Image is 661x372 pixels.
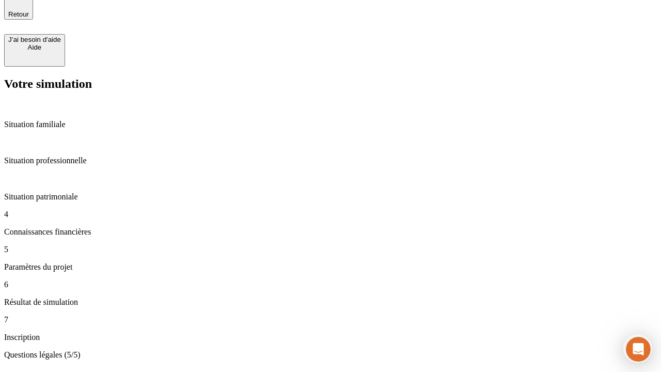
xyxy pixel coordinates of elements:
[4,298,657,307] p: Résultat de simulation
[4,156,657,165] p: Situation professionnelle
[623,334,652,363] iframe: Intercom live chat discovery launcher
[8,36,61,43] div: J’ai besoin d'aide
[4,34,65,67] button: J’ai besoin d'aideAide
[4,315,657,324] p: 7
[4,350,657,360] p: Questions légales (5/5)
[4,245,657,254] p: 5
[4,333,657,342] p: Inscription
[4,120,657,129] p: Situation familiale
[4,192,657,202] p: Situation patrimoniale
[8,43,61,51] div: Aide
[4,77,657,91] h2: Votre simulation
[4,210,657,219] p: 4
[8,10,29,18] span: Retour
[4,262,657,272] p: Paramètres du projet
[4,280,657,289] p: 6
[4,227,657,237] p: Connaissances financières
[626,337,651,362] iframe: Intercom live chat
